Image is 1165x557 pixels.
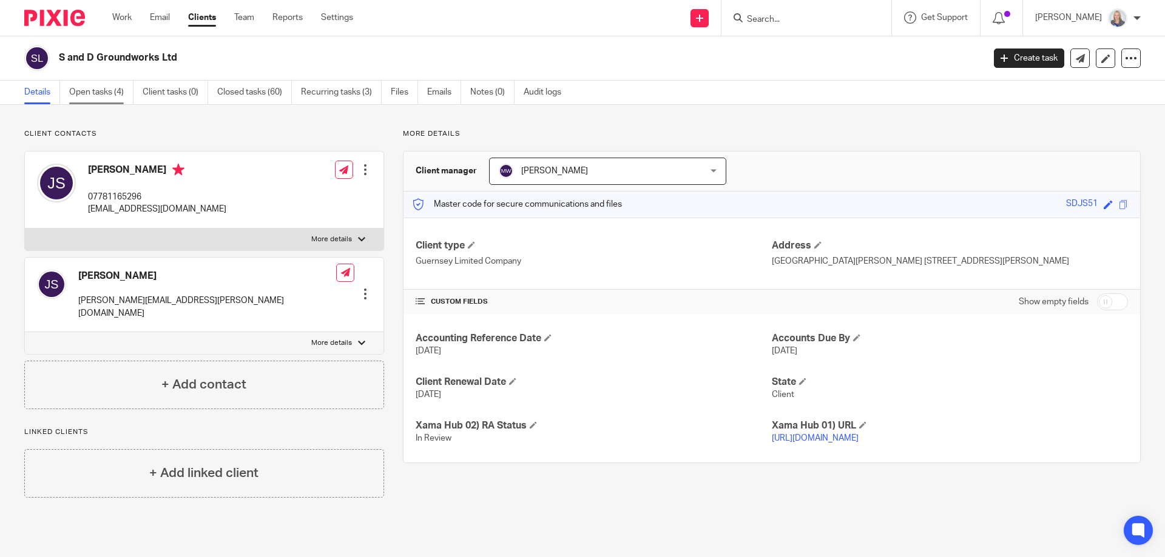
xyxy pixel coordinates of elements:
h4: Accounts Due By [772,332,1128,345]
a: Reports [272,12,303,24]
img: Pixie [24,10,85,26]
p: 07781165296 [88,191,226,203]
h4: + Add linked client [149,464,258,482]
i: Primary [172,164,184,176]
a: Email [150,12,170,24]
img: Debbie%20Noon%20Professional%20Photo.jpg [1108,8,1127,28]
a: Files [391,81,418,104]
a: Emails [427,81,461,104]
span: [DATE] [772,347,797,355]
div: SDJS51 [1066,198,1098,212]
p: [PERSON_NAME][EMAIL_ADDRESS][PERSON_NAME][DOMAIN_NAME] [78,295,336,319]
a: Team [234,12,254,24]
a: Recurring tasks (3) [301,81,382,104]
h4: Xama Hub 01) URL [772,419,1128,432]
img: svg%3E [37,164,76,202]
p: [EMAIL_ADDRESS][DOMAIN_NAME] [88,203,226,215]
span: Get Support [921,13,968,22]
h4: Address [772,239,1128,252]
a: [URL][DOMAIN_NAME] [772,434,859,442]
img: svg%3E [24,45,50,71]
a: Create task [994,48,1064,68]
p: [GEOGRAPHIC_DATA][PERSON_NAME] [STREET_ADDRESS][PERSON_NAME] [772,255,1128,267]
p: Linked clients [24,427,384,437]
input: Search [746,15,855,25]
a: Audit logs [524,81,570,104]
span: Client [772,390,794,399]
h4: CUSTOM FIELDS [416,297,772,307]
h4: State [772,376,1128,389]
label: Show empty fields [1019,296,1089,308]
span: [PERSON_NAME] [521,167,588,175]
p: Master code for secure communications and files [413,198,622,210]
a: Notes (0) [470,81,515,104]
h4: Client type [416,239,772,252]
p: Guernsey Limited Company [416,255,772,267]
span: In Review [416,434,451,442]
span: [DATE] [416,347,441,355]
p: More details [311,338,352,348]
img: svg%3E [499,164,513,178]
a: Closed tasks (60) [217,81,292,104]
span: [DATE] [416,390,441,399]
h4: [PERSON_NAME] [78,270,336,282]
a: Clients [188,12,216,24]
h2: S and D Groundworks Ltd [59,52,792,64]
a: Work [112,12,132,24]
p: More details [403,129,1141,139]
h4: [PERSON_NAME] [88,164,226,179]
p: Client contacts [24,129,384,139]
a: Open tasks (4) [69,81,133,104]
h4: Client Renewal Date [416,376,772,389]
img: svg%3E [37,270,66,299]
p: More details [311,235,352,244]
h4: + Add contact [161,375,246,394]
h4: Xama Hub 02) RA Status [416,419,772,432]
p: [PERSON_NAME] [1035,12,1102,24]
a: Client tasks (0) [143,81,208,104]
a: Settings [321,12,353,24]
a: Details [24,81,60,104]
h3: Client manager [416,165,477,177]
h4: Accounting Reference Date [416,332,772,345]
